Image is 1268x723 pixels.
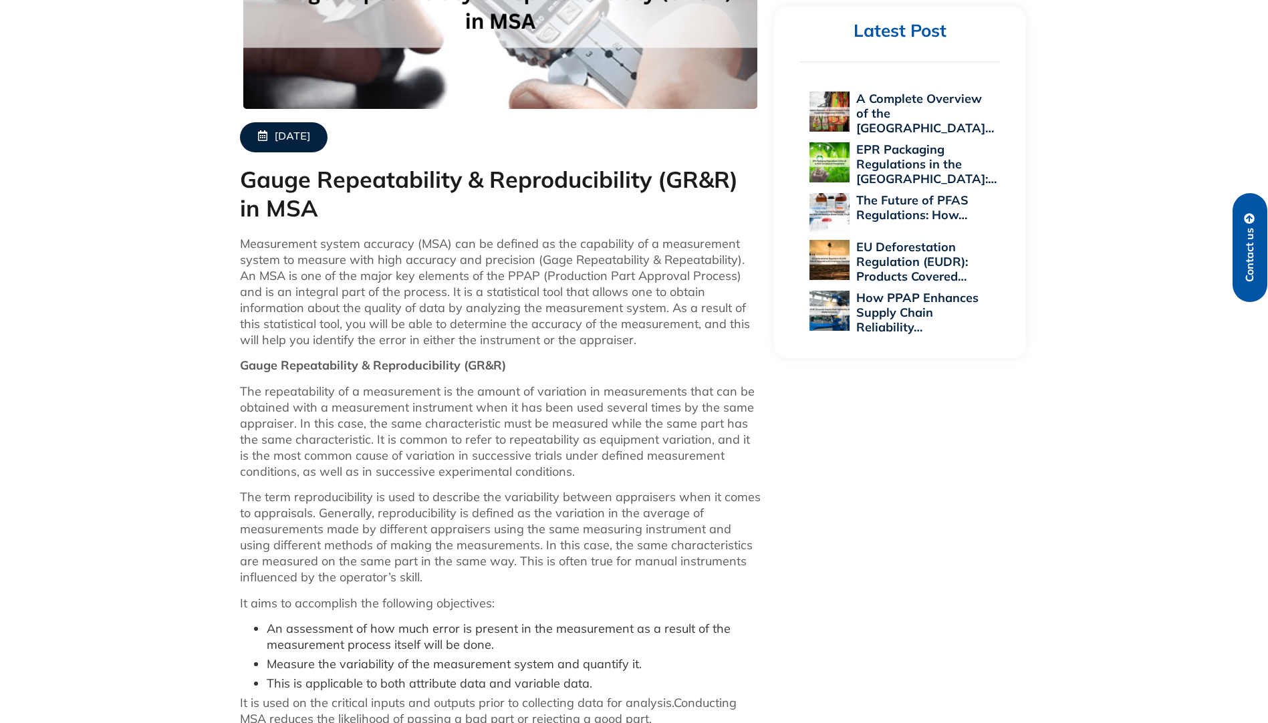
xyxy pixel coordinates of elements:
a: How PPAP Enhances Supply Chain Reliability… [856,290,979,335]
img: EU Deforestation Regulation (EUDR): Products Covered and Compliance Essentials [809,240,850,280]
li: This is applicable to both attribute data and variable data. [267,676,761,692]
h1: Gauge Repeatability & Reproducibility (GR&R) in MSA [240,166,761,223]
a: Contact us [1233,193,1267,302]
p: Measurement system accuracy (MSA) can be defined as the capability of a measurement system to mea... [240,236,761,348]
p: It aims to accomplish the following objectives: [240,595,761,611]
img: How PPAP Enhances Supply Chain Reliability Across Global Industries [809,291,850,331]
a: EPR Packaging Regulations in the [GEOGRAPHIC_DATA]:… [856,142,997,186]
a: EU Deforestation Regulation (EUDR): Products Covered… [856,239,968,284]
h2: Latest Post [799,20,1000,42]
a: [DATE] [240,122,328,152]
a: The Future of PFAS Regulations: How… [856,192,969,223]
p: The repeatability of a measurement is the amount of variation in measurements that can be obtaine... [240,384,761,480]
img: A Complete Overview of the EU Personal Protective Equipment Regulation 2016/425 [809,92,850,132]
li: An assessment of how much error is present in the measurement as a result of the measurement proc... [267,621,761,653]
span: Contact us [1244,228,1256,282]
img: The Future of PFAS Regulations: How 2025 Will Reshape Global Supply Chains [809,193,850,233]
a: A Complete Overview of the [GEOGRAPHIC_DATA]… [856,91,994,136]
strong: Gauge Repeatability & Reproducibility (GR&R) [240,357,506,373]
img: EPR Packaging Regulations in the US: A 2025 Compliance Perspective [809,142,850,182]
li: Measure the variability of the measurement system and quantify it. [267,656,761,672]
span: [DATE] [275,130,310,144]
p: The term reproducibility is used to describe the variability between appraisers when it comes to ... [240,489,761,585]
